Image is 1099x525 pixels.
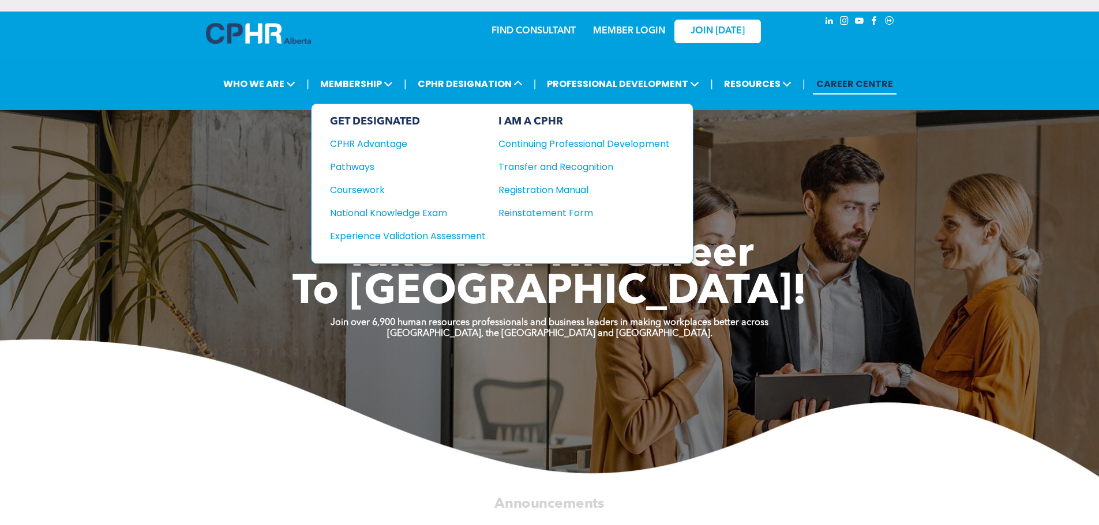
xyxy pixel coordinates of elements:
[498,183,670,197] a: Registration Manual
[498,160,652,174] div: Transfer and Recognition
[823,14,836,30] a: linkedin
[593,27,665,36] a: MEMBER LOGIN
[498,115,670,128] div: I AM A CPHR
[306,72,309,96] li: |
[492,27,576,36] a: FIND CONSULTANT
[330,115,486,128] div: GET DESIGNATED
[494,497,604,511] span: Announcements
[498,206,670,220] a: Reinstatement Form
[674,20,761,43] a: JOIN [DATE]
[498,160,670,174] a: Transfer and Recognition
[330,229,486,243] a: Experience Validation Assessment
[868,14,881,30] a: facebook
[330,206,470,220] div: National Knowledge Exam
[838,14,851,30] a: instagram
[414,73,526,95] span: CPHR DESIGNATION
[330,137,486,151] a: CPHR Advantage
[691,26,745,37] span: JOIN [DATE]
[330,183,470,197] div: Coursework
[387,329,712,338] strong: [GEOGRAPHIC_DATA], the [GEOGRAPHIC_DATA] and [GEOGRAPHIC_DATA].
[330,206,486,220] a: National Knowledge Exam
[721,73,795,95] span: RESOURCES
[220,73,299,95] span: WHO WE ARE
[330,183,486,197] a: Coursework
[331,318,768,327] strong: Join over 6,900 human resources professionals and business leaders in making workplaces better ac...
[710,72,713,96] li: |
[853,14,866,30] a: youtube
[802,72,805,96] li: |
[534,72,537,96] li: |
[330,160,486,174] a: Pathways
[206,23,311,44] img: A blue and white logo for cp alberta
[498,137,670,151] a: Continuing Professional Development
[330,160,470,174] div: Pathways
[498,137,652,151] div: Continuing Professional Development
[317,73,396,95] span: MEMBERSHIP
[883,14,896,30] a: Social network
[292,272,807,314] span: To [GEOGRAPHIC_DATA]!
[813,73,897,95] a: CAREER CENTRE
[330,229,470,243] div: Experience Validation Assessment
[404,72,407,96] li: |
[543,73,703,95] span: PROFESSIONAL DEVELOPMENT
[498,183,652,197] div: Registration Manual
[498,206,652,220] div: Reinstatement Form
[330,137,470,151] div: CPHR Advantage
